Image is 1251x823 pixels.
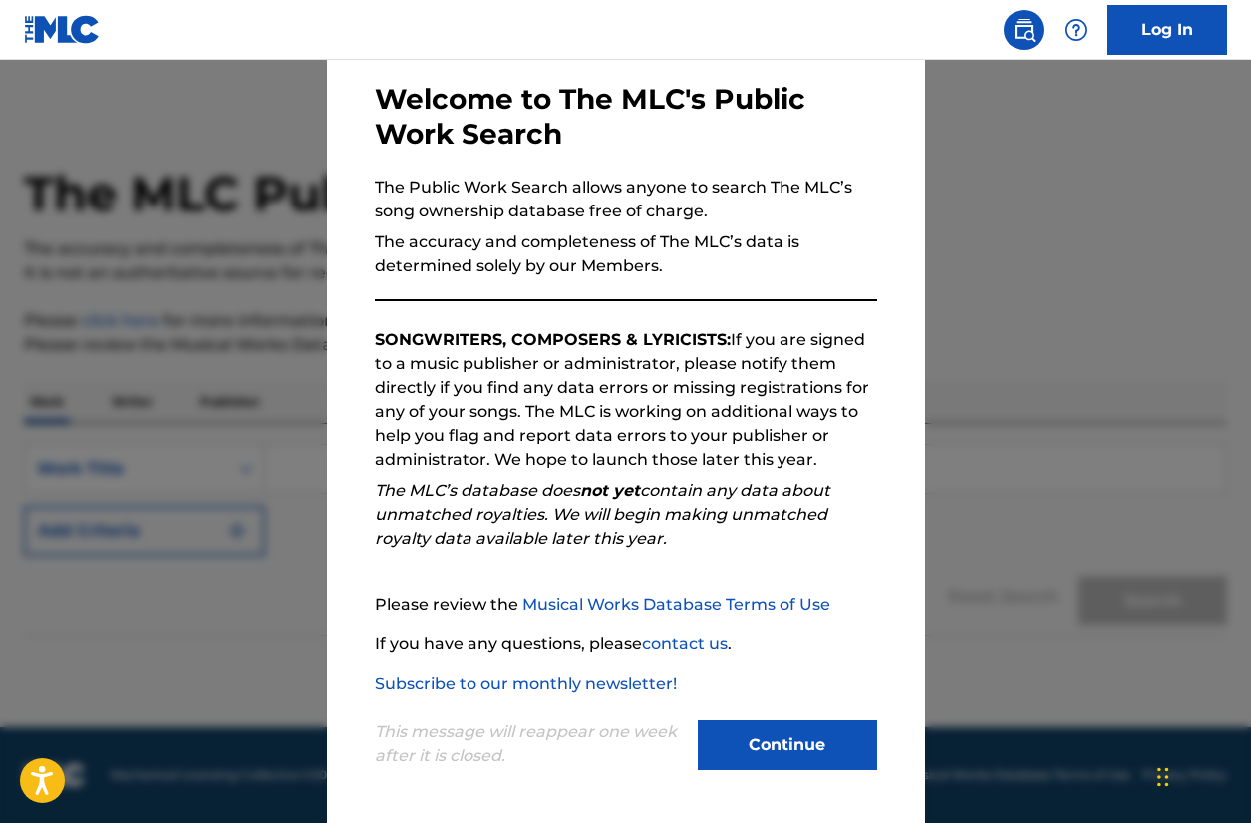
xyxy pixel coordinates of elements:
[375,481,830,548] em: The MLC’s database does contain any data about unmatched royalties. We will begin making unmatche...
[1004,10,1044,50] a: Public Search
[642,634,728,653] a: contact us
[375,328,877,472] p: If you are signed to a music publisher or administrator, please notify them directly if you find ...
[375,176,877,223] p: The Public Work Search allows anyone to search The MLC’s song ownership database free of charge.
[1107,5,1227,55] a: Log In
[1151,727,1251,823] iframe: Chat Widget
[375,593,877,617] p: Please review the
[24,15,101,44] img: MLC Logo
[375,674,677,693] a: Subscribe to our monthly newsletter!
[375,82,877,152] h3: Welcome to The MLC's Public Work Search
[1056,10,1095,50] div: Help
[1157,747,1169,807] div: Drag
[375,720,686,768] p: This message will reappear one week after it is closed.
[522,595,830,614] a: Musical Works Database Terms of Use
[580,481,640,500] strong: not yet
[698,720,877,770] button: Continue
[1012,18,1036,42] img: search
[375,632,877,656] p: If you have any questions, please .
[375,230,877,278] p: The accuracy and completeness of The MLC’s data is determined solely by our Members.
[1064,18,1088,42] img: help
[375,330,731,349] strong: SONGWRITERS, COMPOSERS & LYRICISTS:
